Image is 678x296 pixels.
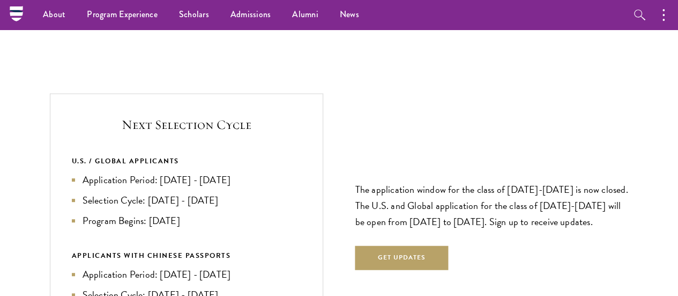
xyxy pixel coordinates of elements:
[355,182,629,230] p: The application window for the class of [DATE]-[DATE] is now closed. The U.S. and Global applicat...
[72,155,301,167] div: U.S. / GLOBAL APPLICANTS
[355,246,449,270] button: Get Updates
[72,267,301,282] li: Application Period: [DATE] - [DATE]
[72,115,301,134] h5: Next Selection Cycle
[72,250,301,262] div: APPLICANTS WITH CHINESE PASSPORTS
[72,172,301,187] li: Application Period: [DATE] - [DATE]
[72,213,301,228] li: Program Begins: [DATE]
[72,193,301,208] li: Selection Cycle: [DATE] - [DATE]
